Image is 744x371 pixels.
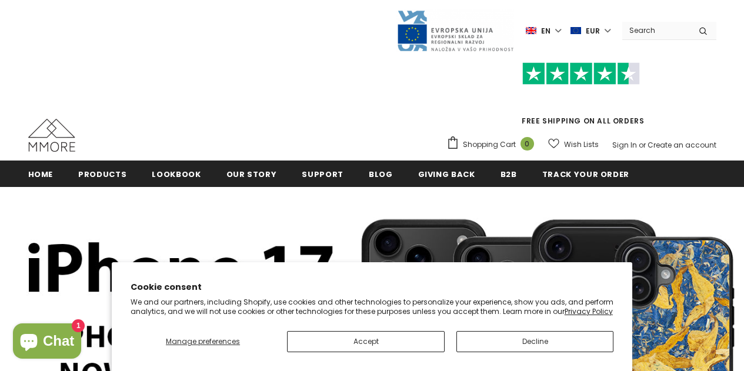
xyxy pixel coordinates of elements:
img: MMORE Cases [28,119,75,152]
input: Search Site [622,22,690,39]
img: i-lang-1.png [526,26,536,36]
a: Our Story [226,161,277,187]
span: Our Story [226,169,277,180]
a: Privacy Policy [565,306,613,316]
span: Wish Lists [564,139,599,151]
iframe: Customer reviews powered by Trustpilot [446,85,716,115]
h2: Cookie consent [131,281,614,293]
span: Lookbook [152,169,201,180]
inbox-online-store-chat: Shopify online store chat [9,323,85,362]
button: Decline [456,331,613,352]
a: Lookbook [152,161,201,187]
a: Create an account [648,140,716,150]
span: B2B [501,169,517,180]
span: FREE SHIPPING ON ALL ORDERS [446,68,716,126]
a: Wish Lists [548,134,599,155]
img: Trust Pilot Stars [522,62,640,85]
span: Giving back [418,169,475,180]
p: We and our partners, including Shopify, use cookies and other technologies to personalize your ex... [131,298,614,316]
a: Shopping Cart 0 [446,136,540,153]
button: Accept [287,331,444,352]
span: support [302,169,343,180]
span: Products [78,169,126,180]
span: en [541,25,551,37]
a: B2B [501,161,517,187]
a: Products [78,161,126,187]
a: Javni Razpis [396,25,514,35]
span: 0 [521,137,534,151]
span: EUR [586,25,600,37]
span: Manage preferences [166,336,240,346]
a: Track your order [542,161,629,187]
img: Javni Razpis [396,9,514,52]
button: Manage preferences [131,331,276,352]
span: Home [28,169,54,180]
a: Sign In [612,140,637,150]
span: Track your order [542,169,629,180]
span: Shopping Cart [463,139,516,151]
span: Blog [369,169,393,180]
a: Home [28,161,54,187]
span: or [639,140,646,150]
a: Giving back [418,161,475,187]
a: support [302,161,343,187]
a: Blog [369,161,393,187]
